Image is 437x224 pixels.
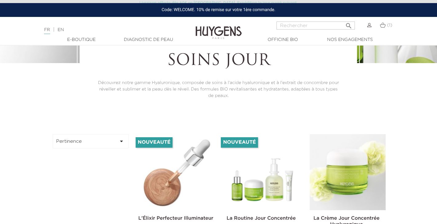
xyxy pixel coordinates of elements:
a: Diagnostic de peau [118,37,179,43]
a: (1) [380,23,392,28]
input: Rechercher [276,22,355,30]
button: Pertinence [53,134,129,148]
a: FR [44,28,50,34]
button:  [343,20,354,28]
img: Routine jour Concentrée [224,134,300,210]
a: Officine Bio [252,37,314,43]
img: Huygens [196,16,242,40]
span: (1) [387,23,392,27]
li: Nouveauté [136,137,173,148]
li: Nouveauté [221,137,258,148]
a: EN [58,28,64,32]
img: La Crème Jour Concentrée Hyaluronique [310,134,386,210]
a: E-Boutique [51,37,112,43]
a: Nos engagements [319,37,381,43]
a: La Routine Jour Concentrée [227,216,296,221]
i:  [118,138,125,145]
a: L'Élixir Perfecteur Illuminateur [138,216,213,221]
div: | [41,26,177,34]
p: Découvrez notre gamme Hyaluronique, composée de soins à l'acide hyaluronique et à l'extrait de co... [97,80,340,99]
h1: Soins Jour [97,52,340,70]
i:  [345,20,352,28]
